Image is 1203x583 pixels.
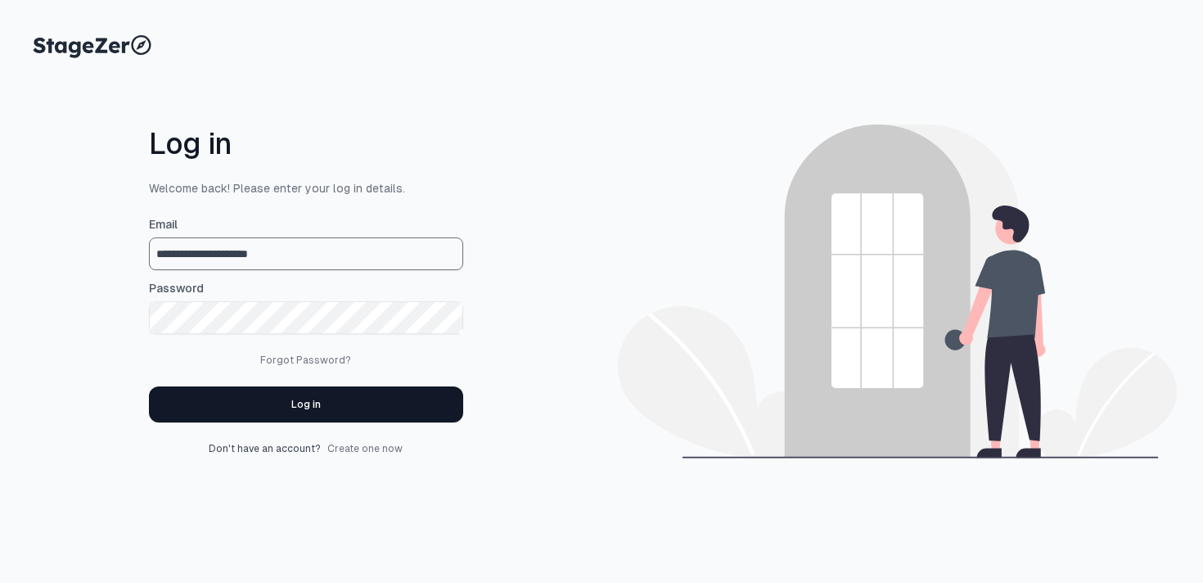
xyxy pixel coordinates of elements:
span: Don't have an account? [209,442,321,455]
div: Log in [291,398,321,411]
h1: Log in [149,128,463,160]
span: Password [149,280,204,296]
a: Forgot Password? [260,354,351,367]
img: thought process [618,124,1177,459]
a: Create one now [327,442,403,455]
span: Email [149,216,178,233]
span: Welcome back! Please enter your log in details. [149,180,463,197]
button: Log in [149,386,463,423]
